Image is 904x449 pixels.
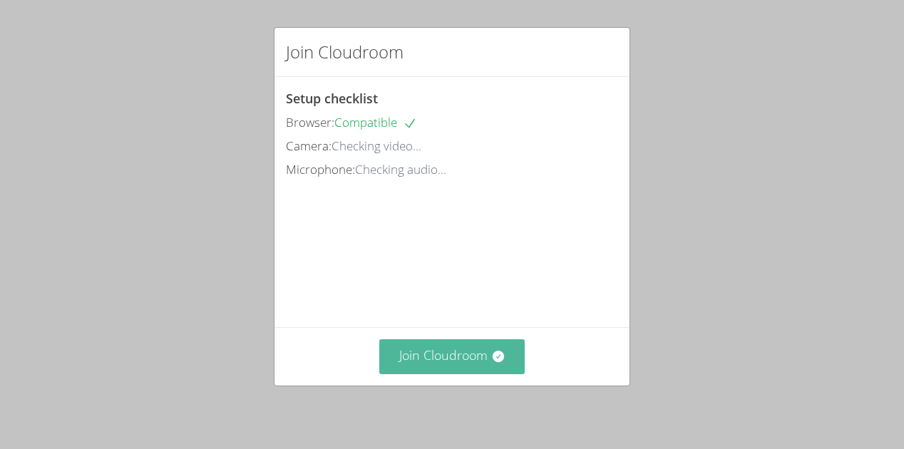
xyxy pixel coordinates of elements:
span: Checking audio... [355,161,446,177]
h2: Join Cloudroom [286,39,404,65]
span: Checking video... [332,138,421,154]
span: Compatible [334,114,417,130]
span: Camera: [286,138,332,154]
span: Browser: [286,114,334,130]
button: Join Cloudroom [379,339,525,374]
span: Setup checklist [286,90,378,107]
span: Microphone: [286,161,355,177]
